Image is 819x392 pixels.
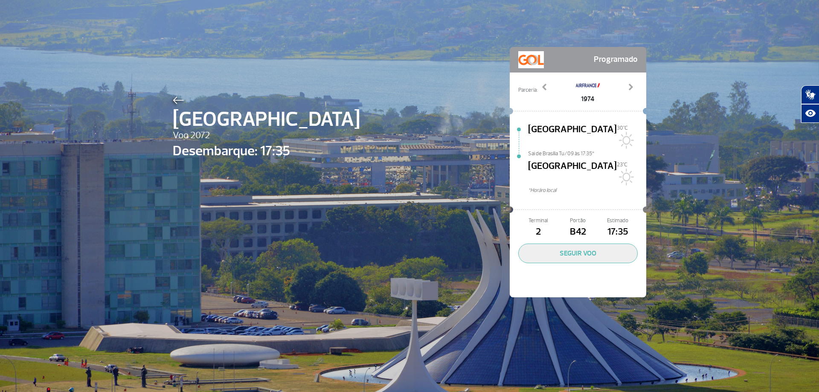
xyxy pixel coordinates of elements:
button: Abrir recursos assistivos. [801,104,819,123]
span: B42 [558,225,598,239]
span: 23°C [617,161,627,168]
div: Plugin de acessibilidade da Hand Talk. [801,85,819,123]
span: Portão [558,217,598,225]
span: 17:35 [598,225,638,239]
span: 2 [518,225,558,239]
span: Sai de Brasília Tu/09 às 17:35* [528,150,646,156]
span: [GEOGRAPHIC_DATA] [528,159,617,186]
span: *Horáro local [528,186,646,195]
button: Abrir tradutor de língua de sinais. [801,85,819,104]
button: SEGUIR VOO [518,244,638,263]
span: Voo 2072 [173,128,360,143]
span: Parceria: [518,86,537,94]
img: Sol [617,168,634,186]
span: Estimado [598,217,638,225]
span: 1974 [575,94,601,104]
span: Programado [594,51,638,68]
span: Terminal [518,217,558,225]
img: Sol [617,132,634,149]
span: 30°C [617,125,628,131]
span: Desembarque: 17:35 [173,141,360,161]
span: [GEOGRAPHIC_DATA] [173,104,360,135]
span: [GEOGRAPHIC_DATA] [528,122,617,150]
